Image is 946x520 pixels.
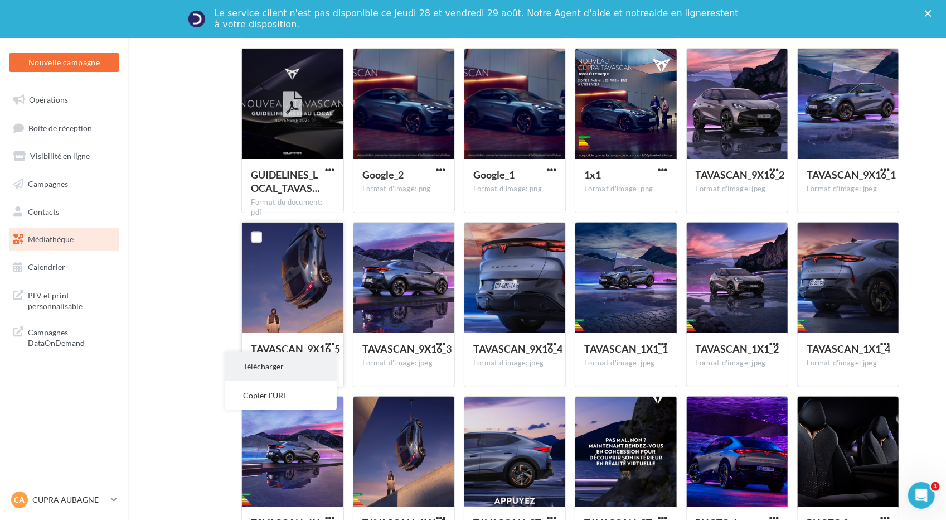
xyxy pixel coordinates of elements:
div: Format d'image: jpeg [584,358,667,368]
div: Format d'image: jpeg [696,184,779,194]
span: TAVASCAN_9X16_4 [473,343,562,355]
button: Télécharger [225,352,337,381]
a: Opérations [7,88,122,112]
span: GUIDELINES_LOCAL_TAVASCAN_2024.pdf [251,168,320,194]
p: CUPRA AUBAGNE [32,494,106,505]
span: CA [14,494,25,505]
a: Campagnes [7,172,122,196]
span: 1x1 [584,168,601,181]
a: Visibilité en ligne [7,145,122,168]
button: Copier l'URL [225,381,337,410]
span: Campagnes [28,179,68,189]
img: Profile image for Service-Client [188,10,206,28]
div: Le service client n'est pas disponible ce jeudi 28 et vendredi 29 août. Notre Agent d'aide et not... [215,8,741,30]
a: CA CUPRA AUBAGNE [9,489,119,511]
span: Opérations [29,95,68,104]
span: Google_2 [362,168,404,181]
div: Format d'image: png [362,184,445,194]
span: TAVASCAN_9X16_5 [251,343,340,355]
span: 1 [931,482,940,491]
span: Contacts [28,206,59,216]
div: Format du document: pdf [251,198,334,218]
div: Format d'image: jpeg [696,358,779,368]
iframe: Intercom live chat [908,482,935,509]
span: PLV et print personnalisable [28,288,115,312]
a: Campagnes DataOnDemand [7,320,122,353]
a: Calendrier [7,256,122,279]
div: Format d'image: jpeg [362,358,445,368]
span: TAVASCAN_1X1_4 [807,343,890,355]
div: Format d'image: png [473,184,556,194]
span: TAVASCAN_9X16_2 [696,168,785,181]
span: Calendrier [28,262,65,272]
button: Nouvelle campagne [9,53,119,72]
div: Format d'image: jpeg [807,358,890,368]
a: PLV et print personnalisable [7,283,122,316]
div: Format d'image: jpeg [807,184,890,194]
span: Campagnes DataOnDemand [28,325,115,349]
span: TAVASCAN_9X16_3 [362,343,452,355]
div: Format d'image: jpeg [473,358,556,368]
span: Google_1 [473,168,515,181]
span: Médiathèque [28,234,74,244]
span: Boîte de réception [28,123,92,132]
span: TAVASCAN_1X1_1 [584,343,668,355]
a: Médiathèque [7,228,122,251]
a: Contacts [7,200,122,224]
div: Fermer [925,10,936,17]
a: aide en ligne [649,8,706,18]
a: Boîte de réception [7,116,122,140]
div: Format d'image: png [584,184,667,194]
span: TAVASCAN_9X16_1 [807,168,896,181]
span: TAVASCAN_1X1_2 [696,343,779,355]
span: Visibilité en ligne [30,151,90,161]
